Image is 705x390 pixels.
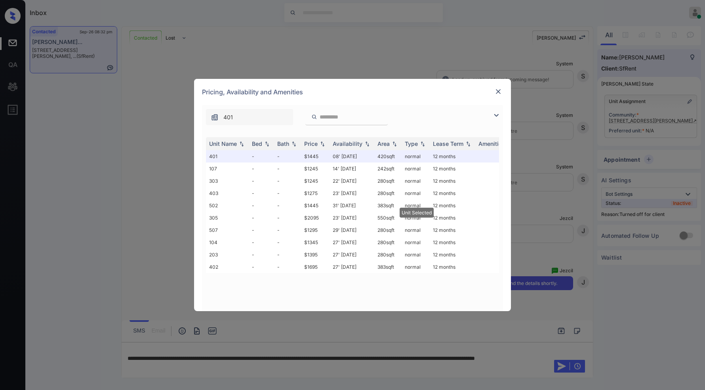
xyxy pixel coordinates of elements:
[430,261,475,273] td: 12 months
[402,175,430,187] td: normal
[206,175,249,187] td: 303
[206,199,249,212] td: 502
[374,212,402,224] td: 550 sqft
[274,249,301,261] td: -
[301,175,330,187] td: $1245
[249,224,274,236] td: -
[318,141,326,147] img: sorting
[249,261,274,273] td: -
[249,199,274,212] td: -
[430,249,475,261] td: 12 months
[304,140,318,147] div: Price
[274,199,301,212] td: -
[402,236,430,249] td: normal
[402,224,430,236] td: normal
[249,175,274,187] td: -
[206,249,249,261] td: 203
[402,212,430,224] td: normal
[311,113,317,120] img: icon-zuma
[206,150,249,162] td: 401
[363,141,371,147] img: sorting
[301,236,330,249] td: $1345
[274,187,301,199] td: -
[206,261,249,273] td: 402
[274,162,301,175] td: -
[206,236,249,249] td: 104
[301,162,330,175] td: $1245
[430,212,475,224] td: 12 months
[209,140,237,147] div: Unit Name
[430,187,475,199] td: 12 months
[430,150,475,162] td: 12 months
[223,113,233,122] span: 401
[301,261,330,273] td: $1695
[402,261,430,273] td: normal
[330,212,374,224] td: 23' [DATE]
[374,162,402,175] td: 242 sqft
[330,187,374,199] td: 23' [DATE]
[374,236,402,249] td: 280 sqft
[430,236,475,249] td: 12 months
[249,150,274,162] td: -
[301,199,330,212] td: $1445
[330,175,374,187] td: 22' [DATE]
[249,249,274,261] td: -
[301,187,330,199] td: $1275
[194,79,511,105] div: Pricing, Availability and Amenities
[206,224,249,236] td: 507
[330,236,374,249] td: 27' [DATE]
[249,162,274,175] td: -
[419,141,427,147] img: sorting
[274,150,301,162] td: -
[330,150,374,162] td: 08' [DATE]
[301,212,330,224] td: $2095
[211,113,219,121] img: icon-zuma
[430,162,475,175] td: 12 months
[492,111,501,120] img: icon-zuma
[374,249,402,261] td: 280 sqft
[402,187,430,199] td: normal
[330,199,374,212] td: 31' [DATE]
[464,141,472,147] img: sorting
[274,261,301,273] td: -
[252,140,262,147] div: Bed
[274,236,301,249] td: -
[377,140,390,147] div: Area
[374,261,402,273] td: 383 sqft
[374,199,402,212] td: 383 sqft
[402,150,430,162] td: normal
[402,199,430,212] td: normal
[374,224,402,236] td: 280 sqft
[330,224,374,236] td: 29' [DATE]
[249,187,274,199] td: -
[333,140,362,147] div: Availability
[402,162,430,175] td: normal
[330,261,374,273] td: 27' [DATE]
[374,175,402,187] td: 280 sqft
[249,236,274,249] td: -
[402,249,430,261] td: normal
[374,187,402,199] td: 280 sqft
[391,141,398,147] img: sorting
[433,140,463,147] div: Lease Term
[430,224,475,236] td: 12 months
[301,150,330,162] td: $1445
[238,141,246,147] img: sorting
[478,140,505,147] div: Amenities
[494,88,502,96] img: close
[430,199,475,212] td: 12 months
[206,212,249,224] td: 305
[249,212,274,224] td: -
[330,249,374,261] td: 27' [DATE]
[301,224,330,236] td: $1295
[274,224,301,236] td: -
[430,175,475,187] td: 12 months
[290,141,298,147] img: sorting
[405,140,418,147] div: Type
[206,162,249,175] td: 107
[274,175,301,187] td: -
[301,249,330,261] td: $1395
[206,187,249,199] td: 403
[277,140,289,147] div: Bath
[330,162,374,175] td: 14' [DATE]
